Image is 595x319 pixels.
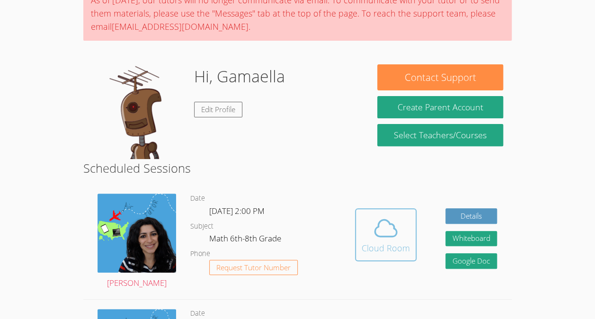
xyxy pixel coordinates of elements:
dd: Math 6th-8th Grade [209,232,283,248]
a: Details [445,208,497,224]
button: Cloud Room [355,208,417,261]
a: Edit Profile [194,102,242,117]
dt: Phone [190,248,210,260]
a: Google Doc [445,253,497,269]
a: [PERSON_NAME] [98,194,176,290]
h2: Scheduled Sessions [83,159,512,177]
button: Request Tutor Number [209,260,298,275]
dt: Date [190,193,205,204]
span: Request Tutor Number [216,264,291,271]
dt: Subject [190,221,213,232]
img: air%20tutor%20avatar.png [98,194,176,272]
span: [DATE] 2:00 PM [209,205,265,216]
h1: Hi, Gamaella [194,64,285,89]
button: Contact Support [377,64,503,90]
img: default.png [92,64,186,159]
a: Select Teachers/Courses [377,124,503,146]
button: Create Parent Account [377,96,503,118]
div: Cloud Room [362,241,410,255]
button: Whiteboard [445,231,497,247]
